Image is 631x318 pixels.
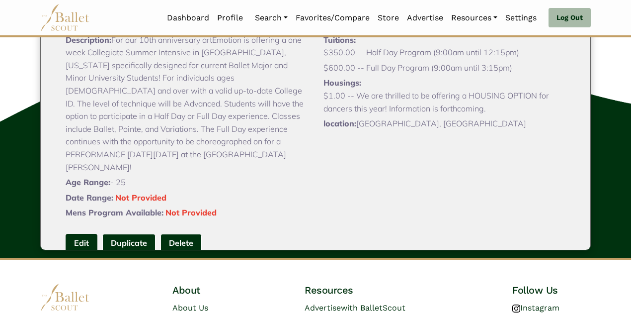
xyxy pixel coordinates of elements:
p: $600.00 -- Full Day Program (9:00am until 3:15pm) [323,62,565,75]
a: Dashboard [163,7,213,28]
a: Advertise [403,7,447,28]
a: Resources [447,7,501,28]
h4: About [172,284,251,297]
h4: Follow Us [512,284,591,297]
a: Duplicate [102,234,156,252]
p: - 25 [66,176,308,189]
span: Tuitions: [323,35,356,45]
p: $350.00 -- Half Day Program (9:00am until 12:15pm) [323,46,565,59]
p: [GEOGRAPHIC_DATA], [GEOGRAPHIC_DATA] [323,117,565,130]
span: Age Range: [66,177,110,187]
a: Settings [501,7,541,28]
span: Date Range: [66,193,113,203]
p: For our 10th anniversary artÉmotion is offering a one week Collegiate Summer Intensive in [GEOGRA... [66,34,308,174]
span: Not Provided [165,208,217,217]
a: About Us [172,303,208,313]
a: Profile [213,7,247,28]
h4: Resources [305,284,459,297]
span: Mens Program Available: [66,208,163,217]
a: Advertisewith BalletScout [305,303,405,313]
p: $1.00 -- We are thrilled to be offering a HOUSING OPTION for dancers this year! Information is fo... [323,90,565,115]
a: Edit [66,234,97,252]
span: Housings: [323,78,361,88]
span: with BalletScout [341,303,405,313]
a: Instagram [512,303,559,313]
a: Store [374,7,403,28]
img: logo [40,284,90,311]
a: Log Out [549,8,591,28]
button: Delete [160,234,202,252]
span: Not Provided [115,193,166,203]
span: Description: [66,35,111,45]
span: location: [323,118,356,128]
a: Search [251,7,292,28]
a: Favorites/Compare [292,7,374,28]
img: instagram logo [512,305,520,313]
